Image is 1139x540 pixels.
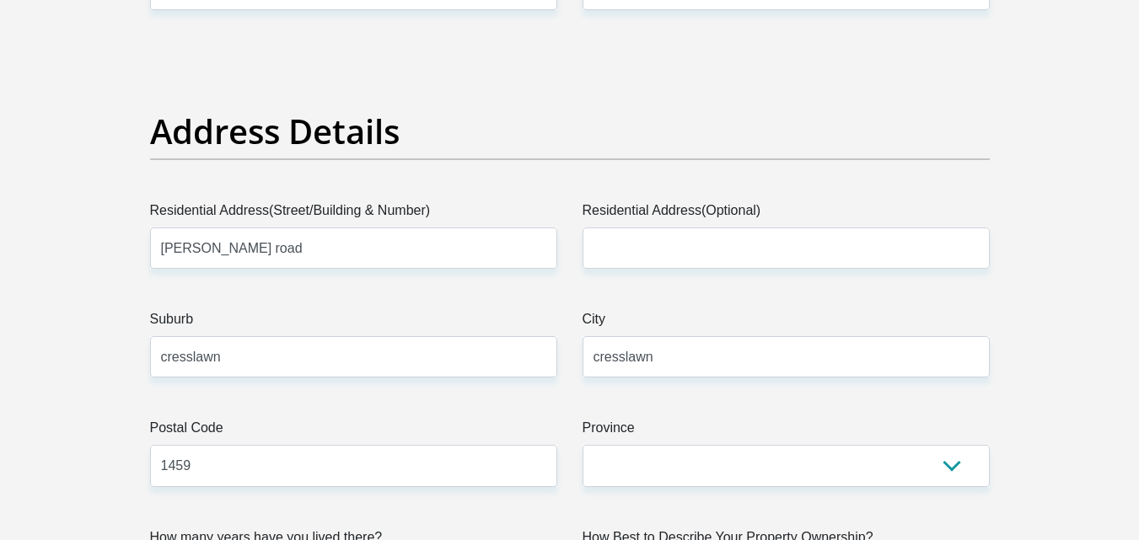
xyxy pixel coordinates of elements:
input: Address line 2 (Optional) [583,227,990,269]
input: City [583,336,990,377]
h2: Address Details [150,111,990,152]
label: Postal Code [150,418,557,445]
select: Please Select a Province [583,445,990,486]
label: City [583,309,990,336]
input: Valid residential address [150,227,557,269]
label: Suburb [150,309,557,336]
label: Residential Address(Street/Building & Number) [150,200,557,227]
input: Suburb [150,336,557,377]
input: Postal Code [150,445,557,486]
label: Residential Address(Optional) [583,200,990,227]
label: Province [583,418,990,445]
